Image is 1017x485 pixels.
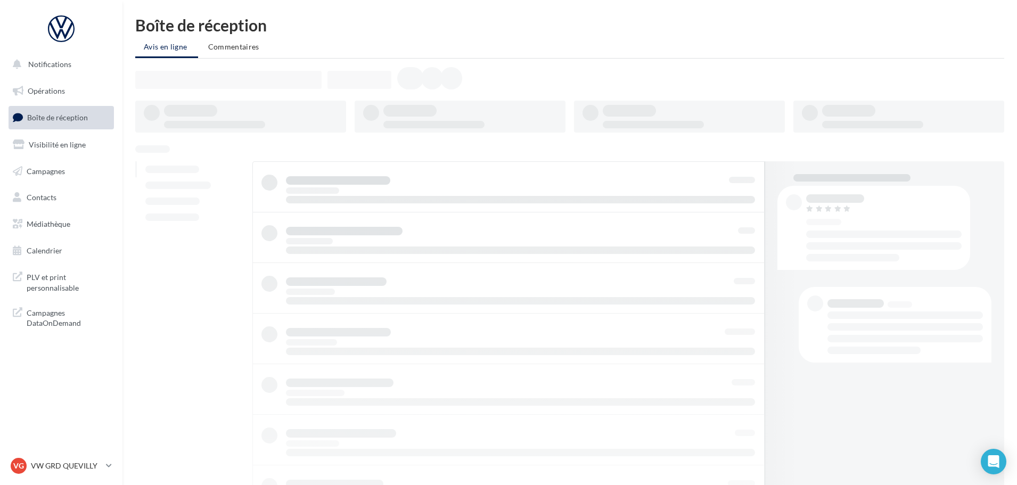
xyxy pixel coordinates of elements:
span: Calendrier [27,246,62,255]
span: PLV et print personnalisable [27,270,110,293]
a: Boîte de réception [6,106,116,129]
a: Campagnes [6,160,116,183]
span: VG [13,461,24,471]
span: Notifications [28,60,71,69]
button: Notifications [6,53,112,76]
a: Médiathèque [6,213,116,235]
a: PLV et print personnalisable [6,266,116,297]
a: Contacts [6,186,116,209]
span: Boîte de réception [27,113,88,122]
div: Open Intercom Messenger [981,449,1006,474]
span: Campagnes DataOnDemand [27,306,110,328]
span: Campagnes [27,166,65,175]
span: Contacts [27,193,56,202]
span: Visibilité en ligne [29,140,86,149]
span: Opérations [28,86,65,95]
a: Calendrier [6,240,116,262]
p: VW GRD QUEVILLY [31,461,102,471]
div: Boîte de réception [135,17,1004,33]
span: Médiathèque [27,219,70,228]
a: Opérations [6,80,116,102]
a: Campagnes DataOnDemand [6,301,116,333]
a: Visibilité en ligne [6,134,116,156]
a: VG VW GRD QUEVILLY [9,456,114,476]
span: Commentaires [208,42,259,51]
